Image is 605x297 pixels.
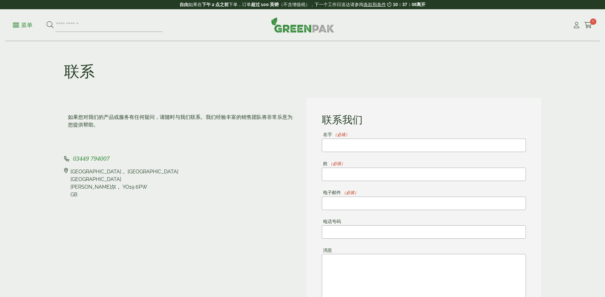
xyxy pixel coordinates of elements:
p: 如果您对我们的产品或服务有任何疑问，请随时与我们联系。我们经验丰富的销售团队将非常乐意为您提供帮助。 [68,113,295,129]
strong: 下午 2 点之前 [202,2,229,7]
span: （必填） [328,162,345,166]
div: [GEOGRAPHIC_DATA]， [GEOGRAPHIC_DATA] [GEOGRAPHIC_DATA] [PERSON_NAME]尔， YO19 6PW GB [70,168,178,199]
span: （必填） [341,191,358,195]
span: （必填） [332,133,350,137]
i: Cart [584,22,592,28]
label: 电话号码 [322,219,341,224]
img: GreenPak 耗材 [271,17,334,33]
font: 电子邮件 [323,190,341,195]
strong: 超过 100 英镑 [251,2,279,7]
font: 如果在 下单，订单 （不含增值税），下一个工作日送达请参阅 [180,2,386,7]
font: 姓 [323,161,328,166]
label: 消息 [322,248,332,252]
strong: 自由 [180,2,188,7]
span: 10：37：08 [393,2,417,7]
h1: 联系 [64,62,95,80]
p: 菜单 [13,21,33,29]
a: 条款和条件 [364,2,386,7]
font: 名字 [323,132,332,137]
span: 03449 794007 [73,155,110,162]
h2: 联系我们 [322,113,526,126]
a: 菜单 [13,21,33,28]
span: 0 [590,18,596,25]
a: 0 [584,20,592,30]
a: 03449 794007 [73,156,110,162]
span: 离开 [417,2,425,7]
i: My Account [572,22,580,28]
